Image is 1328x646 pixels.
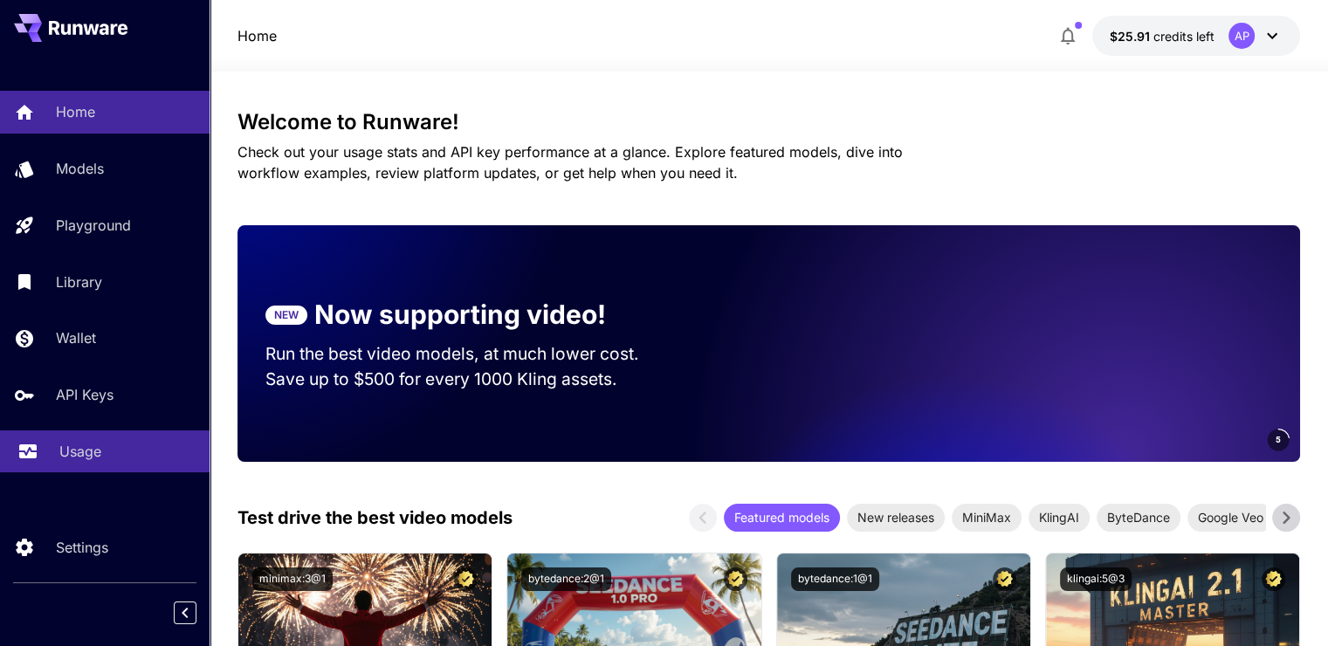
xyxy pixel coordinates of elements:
[56,384,114,405] p: API Keys
[1097,508,1180,526] span: ByteDance
[1187,504,1274,532] div: Google Veo
[237,110,1300,134] h3: Welcome to Runware!
[724,508,840,526] span: Featured models
[237,505,513,531] p: Test drive the best video models
[847,508,945,526] span: New releases
[993,567,1016,591] button: Certified Model – Vetted for best performance and includes a commercial license.
[56,537,108,558] p: Settings
[791,567,879,591] button: bytedance:1@1
[724,567,747,591] button: Certified Model – Vetted for best performance and includes a commercial license.
[1060,567,1132,591] button: klingai:5@3
[952,508,1022,526] span: MiniMax
[521,567,611,591] button: bytedance:2@1
[724,504,840,532] div: Featured models
[237,25,277,46] a: Home
[252,567,333,591] button: minimax:3@1
[454,567,478,591] button: Certified Model – Vetted for best performance and includes a commercial license.
[265,367,672,392] p: Save up to $500 for every 1000 Kling assets.
[56,271,102,292] p: Library
[1097,504,1180,532] div: ByteDance
[265,341,672,367] p: Run the best video models, at much lower cost.
[274,307,299,323] p: NEW
[56,158,104,179] p: Models
[237,25,277,46] nav: breadcrumb
[1187,508,1274,526] span: Google Veo
[1110,27,1214,45] div: $25.90838
[56,215,131,236] p: Playground
[56,101,95,122] p: Home
[59,441,101,462] p: Usage
[56,327,96,348] p: Wallet
[1228,23,1255,49] div: AP
[1029,504,1090,532] div: KlingAI
[952,504,1022,532] div: MiniMax
[1276,433,1281,446] span: 5
[174,601,196,624] button: Collapse sidebar
[1092,16,1300,56] button: $25.90838AP
[314,295,606,334] p: Now supporting video!
[237,143,903,182] span: Check out your usage stats and API key performance at a glance. Explore featured models, dive int...
[1153,29,1214,44] span: credits left
[1110,29,1153,44] span: $25.91
[1029,508,1090,526] span: KlingAI
[847,504,945,532] div: New releases
[1262,567,1285,591] button: Certified Model – Vetted for best performance and includes a commercial license.
[187,597,210,629] div: Collapse sidebar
